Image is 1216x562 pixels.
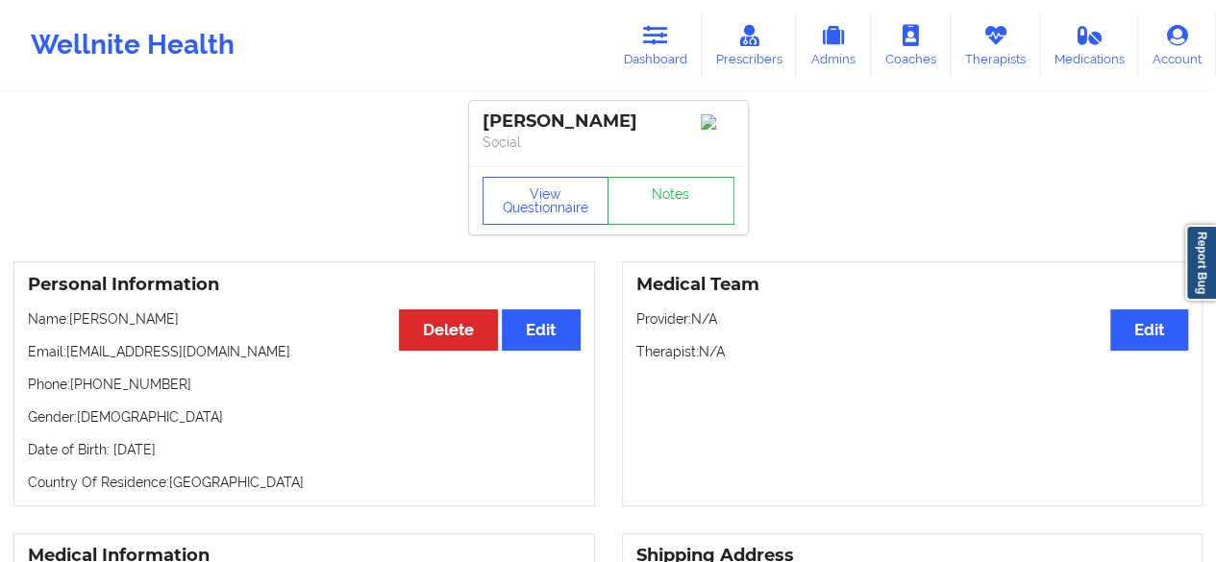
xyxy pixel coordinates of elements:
[701,114,734,130] img: Image%2Fplaceholer-image.png
[1110,309,1188,351] button: Edit
[502,309,580,351] button: Edit
[636,342,1189,361] p: Therapist: N/A
[1185,225,1216,301] a: Report Bug
[1040,13,1139,77] a: Medications
[636,309,1189,329] p: Provider: N/A
[483,133,734,152] p: Social
[609,13,702,77] a: Dashboard
[796,13,871,77] a: Admins
[483,110,734,133] div: [PERSON_NAME]
[636,274,1189,296] h3: Medical Team
[951,13,1040,77] a: Therapists
[28,440,581,459] p: Date of Birth: [DATE]
[28,473,581,492] p: Country Of Residence: [GEOGRAPHIC_DATA]
[399,309,498,351] button: Delete
[702,13,797,77] a: Prescribers
[28,309,581,329] p: Name: [PERSON_NAME]
[1138,13,1216,77] a: Account
[28,342,581,361] p: Email: [EMAIL_ADDRESS][DOMAIN_NAME]
[28,407,581,427] p: Gender: [DEMOGRAPHIC_DATA]
[28,274,581,296] h3: Personal Information
[483,177,609,225] button: View Questionnaire
[871,13,951,77] a: Coaches
[608,177,734,225] a: Notes
[28,375,581,394] p: Phone: [PHONE_NUMBER]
